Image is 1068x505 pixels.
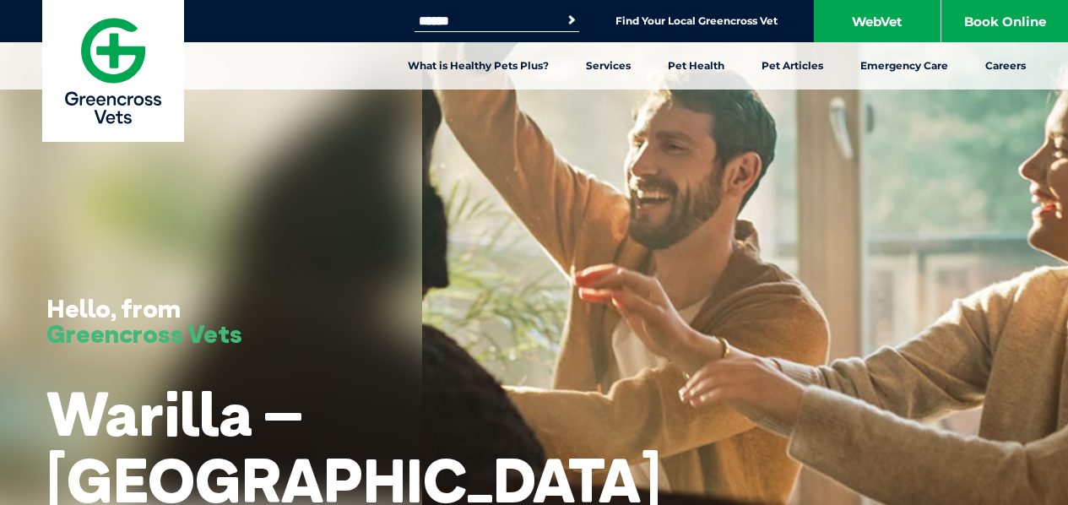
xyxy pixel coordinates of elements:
a: Careers [967,42,1044,90]
a: Services [567,42,649,90]
button: Search [563,12,580,29]
a: Emergency Care [842,42,967,90]
h3: Hello, from [46,296,242,346]
a: Find Your Local Greencross Vet [615,14,778,28]
a: What is Healthy Pets Plus? [389,42,567,90]
span: Greencross Vets [46,318,242,350]
a: Pet Health [649,42,743,90]
a: Pet Articles [743,42,842,90]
